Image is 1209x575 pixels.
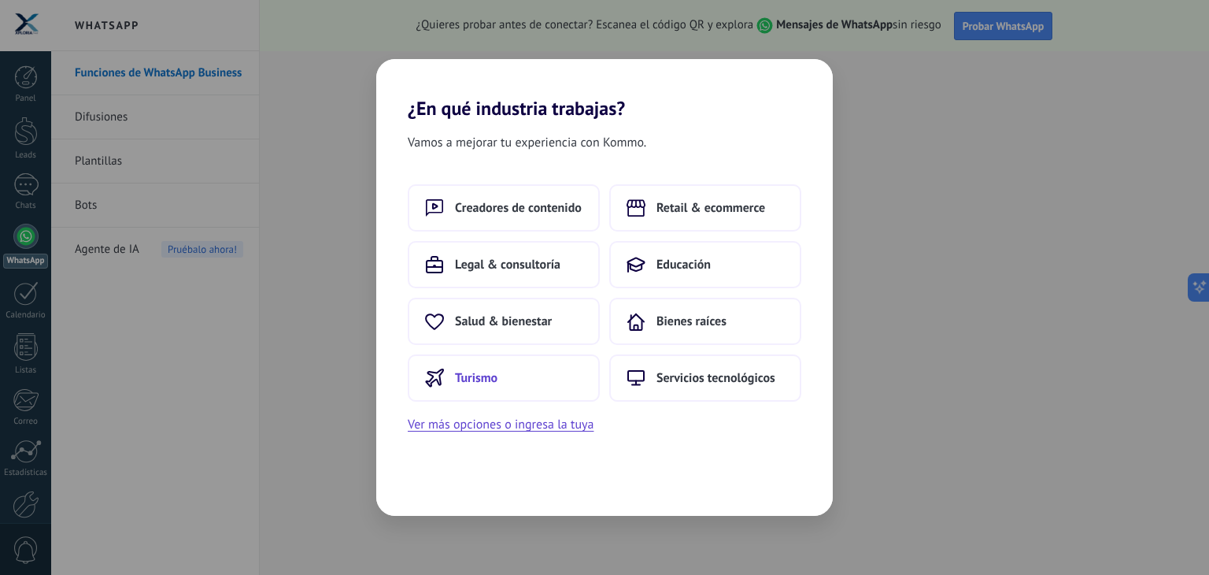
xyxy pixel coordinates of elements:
[408,414,593,435] button: Ver más opciones o ingresa la tuya
[656,200,765,216] span: Retail & ecommerce
[609,184,801,232] button: Retail & ecommerce
[455,200,582,216] span: Creadores de contenido
[408,298,600,345] button: Salud & bienestar
[408,354,600,402] button: Turismo
[455,257,560,273] span: Legal & consultoría
[609,241,801,288] button: Educación
[656,313,727,329] span: Bienes raíces
[656,370,775,386] span: Servicios tecnológicos
[408,184,600,232] button: Creadores de contenido
[455,370,497,386] span: Turismo
[408,241,600,288] button: Legal & consultoría
[408,132,646,153] span: Vamos a mejorar tu experiencia con Kommo.
[376,59,833,120] h2: ¿En qué industria trabajas?
[609,354,801,402] button: Servicios tecnológicos
[455,313,552,329] span: Salud & bienestar
[609,298,801,345] button: Bienes raíces
[656,257,711,273] span: Educación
